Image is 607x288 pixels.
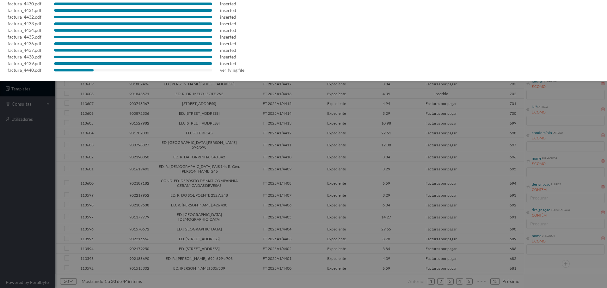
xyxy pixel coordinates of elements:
div: verifying file [220,67,244,73]
div: factura_4435.pdf [8,34,41,40]
div: factura_4433.pdf [8,20,41,27]
div: factura_4432.pdf [8,14,41,20]
div: inserted [220,40,236,47]
div: factura_4437.pdf [8,47,41,53]
div: inserted [220,60,236,67]
div: inserted [220,27,236,34]
div: inserted [220,7,236,14]
div: inserted [220,53,236,60]
div: factura_4439.pdf [8,60,41,67]
div: inserted [220,20,236,27]
div: factura_4440.pdf [8,67,41,73]
div: inserted [220,0,236,7]
div: factura_4436.pdf [8,40,41,47]
div: factura_4434.pdf [8,27,41,34]
div: inserted [220,34,236,40]
div: factura_4438.pdf [8,53,41,60]
div: factura_4431.pdf [8,7,41,14]
div: inserted [220,14,236,20]
div: factura_4430.pdf [8,0,41,7]
div: inserted [220,47,236,53]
